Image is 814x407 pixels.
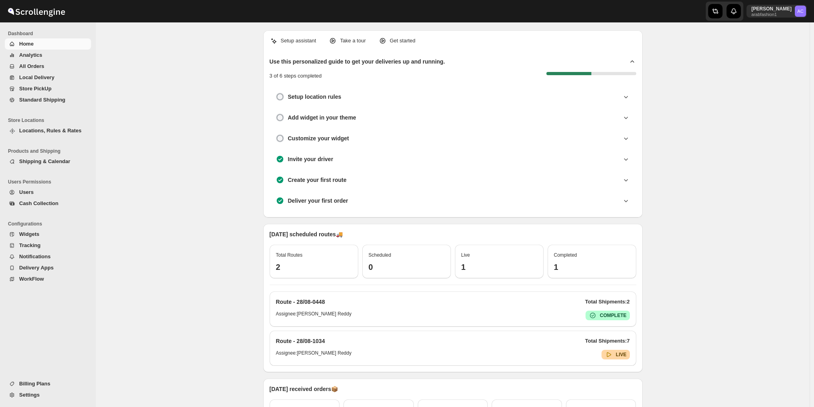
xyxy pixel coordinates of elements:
h2: Route - 28/08-0448 [276,298,325,306]
p: Get started [390,37,415,45]
span: Locations, Rules & Rates [19,128,81,134]
h3: 1 [461,262,537,272]
h3: Create your first route [288,176,347,184]
p: [DATE] received orders 📦 [270,385,636,393]
button: Notifications [5,251,91,262]
button: Users [5,187,91,198]
h3: Add widget in your theme [288,114,356,122]
span: Live [461,252,470,258]
h3: Setup location rules [288,93,341,101]
button: Cash Collection [5,198,91,209]
span: Store Locations [8,117,92,124]
span: Widgets [19,231,39,237]
p: arabfashion1 [751,12,792,17]
button: Widgets [5,229,91,240]
button: Tracking [5,240,91,251]
button: Locations, Rules & Rates [5,125,91,136]
p: Total Shipments: 7 [585,337,630,345]
h2: Route - 28/08-1034 [276,337,325,345]
span: Delivery Apps [19,265,54,271]
h3: 2 [276,262,352,272]
img: ScrollEngine [6,1,66,21]
span: Completed [554,252,577,258]
h3: 1 [554,262,630,272]
h3: Customize your widget [288,134,349,142]
span: Cash Collection [19,200,58,206]
p: 3 of 6 steps completed [270,72,322,80]
h2: Use this personalized guide to get your deliveries up and running. [270,58,445,66]
h6: Assignee: [PERSON_NAME] Reddy [276,350,351,359]
span: Dashboard [8,30,92,37]
span: All Orders [19,63,44,69]
text: AC [797,9,804,14]
span: Scheduled [369,252,391,258]
span: Shipping & Calendar [19,158,70,164]
span: Notifications [19,253,51,259]
p: Setup assistant [281,37,316,45]
b: COMPLETE [600,313,627,318]
h3: 0 [369,262,445,272]
span: Users [19,189,34,195]
span: WorkFlow [19,276,44,282]
h3: Deliver your first order [288,197,348,205]
button: Home [5,38,91,50]
button: User menu [746,5,807,18]
span: Users Permissions [8,179,92,185]
span: Home [19,41,34,47]
span: Standard Shipping [19,97,66,103]
span: Settings [19,392,40,398]
span: Store PickUp [19,86,52,92]
b: LIVE [616,352,627,357]
p: [PERSON_NAME] [751,6,792,12]
button: WorkFlow [5,273,91,285]
span: Configurations [8,221,92,227]
span: Billing Plans [19,381,50,387]
p: Take a tour [340,37,365,45]
span: Local Delivery [19,74,54,80]
button: Billing Plans [5,378,91,389]
span: Analytics [19,52,42,58]
button: Settings [5,389,91,401]
button: Delivery Apps [5,262,91,273]
h3: Invite your driver [288,155,334,163]
span: Abizer Chikhly [795,6,806,17]
span: Total Routes [276,252,303,258]
h6: Assignee: [PERSON_NAME] Reddy [276,311,351,320]
button: Shipping & Calendar [5,156,91,167]
p: Total Shipments: 2 [585,298,630,306]
p: [DATE] scheduled routes 🚚 [270,230,636,238]
span: Tracking [19,242,40,248]
button: Analytics [5,50,91,61]
button: All Orders [5,61,91,72]
span: Products and Shipping [8,148,92,154]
